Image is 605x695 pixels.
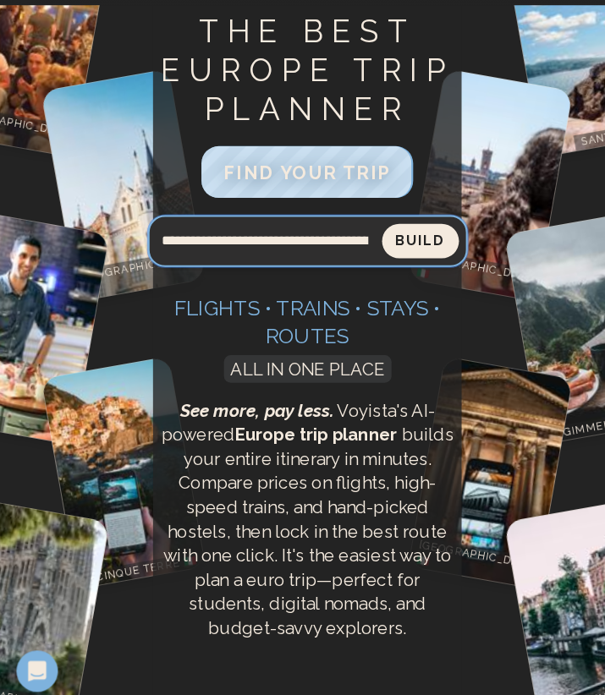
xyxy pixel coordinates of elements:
img: Cinque Terre [41,349,203,577]
span: See more, pay less. [177,392,327,413]
div: Open Intercom Messenger [17,638,58,678]
span: FIND YOUR TRIP [219,159,383,180]
img: Budapest [41,68,203,295]
a: FIND YOUR TRIP [198,163,404,179]
input: Search query [146,216,375,257]
p: Cinque Terre 🇮🇹 [87,539,202,574]
p: [GEOGRAPHIC_DATA] 🇭🇺 [69,243,202,295]
p: [GEOGRAPHIC_DATA] 🇮🇹 [401,525,534,577]
button: Build [375,220,450,254]
span: ALL IN ONE PLACE [220,348,384,375]
button: FIND YOUR TRIP [198,144,404,194]
p: [GEOGRAPHIC_DATA] 🇮🇹 [401,243,534,295]
h1: THE BEST EUROPE TRIP PLANNER [157,13,447,127]
img: Florence [401,68,563,295]
img: Rome [401,349,563,577]
h3: Flights • Trains • Stays • Routes [157,289,447,343]
strong: Europe trip planner [231,416,390,436]
p: Voyista's AI-powered builds your entire itinerary in minutes. Compare prices on flights, high-spe... [157,391,447,627]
